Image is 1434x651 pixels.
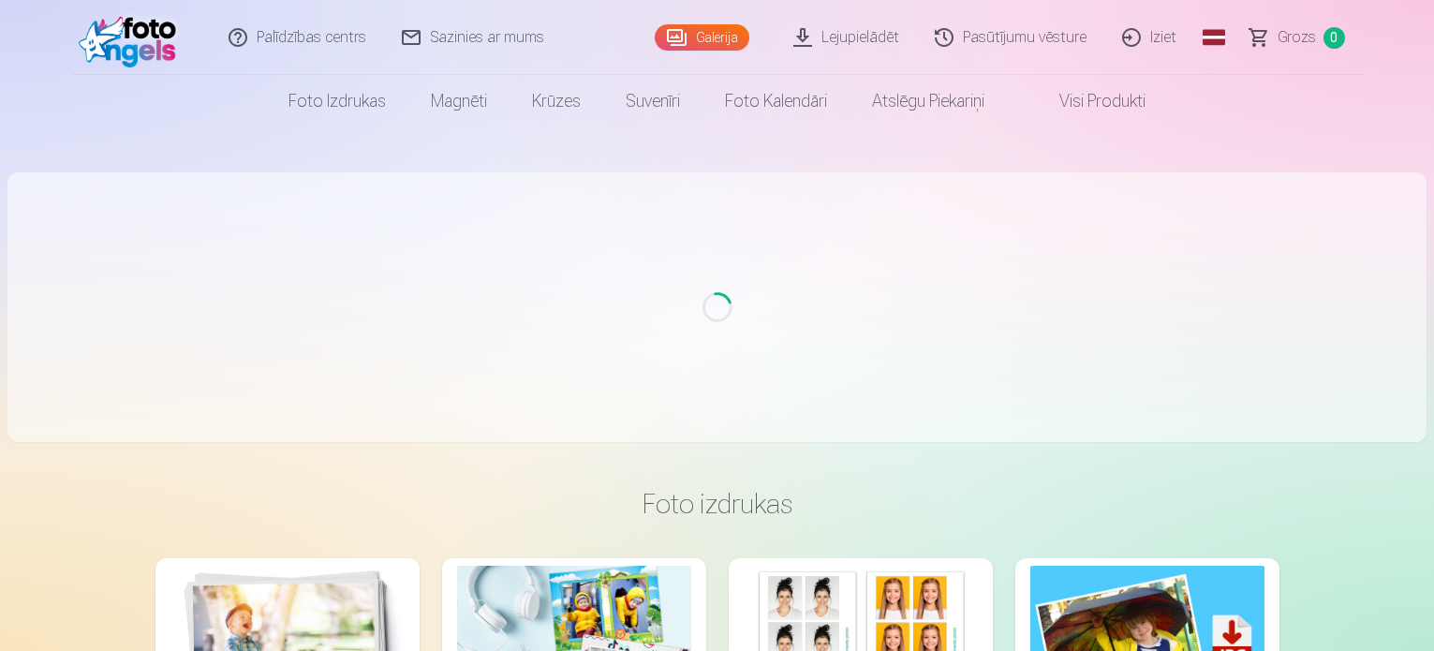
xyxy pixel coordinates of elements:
a: Visi produkti [1007,75,1168,127]
a: Atslēgu piekariņi [850,75,1007,127]
img: /fa4 [79,7,186,67]
a: Foto izdrukas [266,75,408,127]
a: Magnēti [408,75,510,127]
span: 0 [1323,27,1345,49]
a: Galerija [655,24,749,51]
span: Grozs [1278,26,1316,49]
h3: Foto izdrukas [170,487,1264,521]
a: Krūzes [510,75,603,127]
a: Suvenīri [603,75,702,127]
a: Foto kalendāri [702,75,850,127]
